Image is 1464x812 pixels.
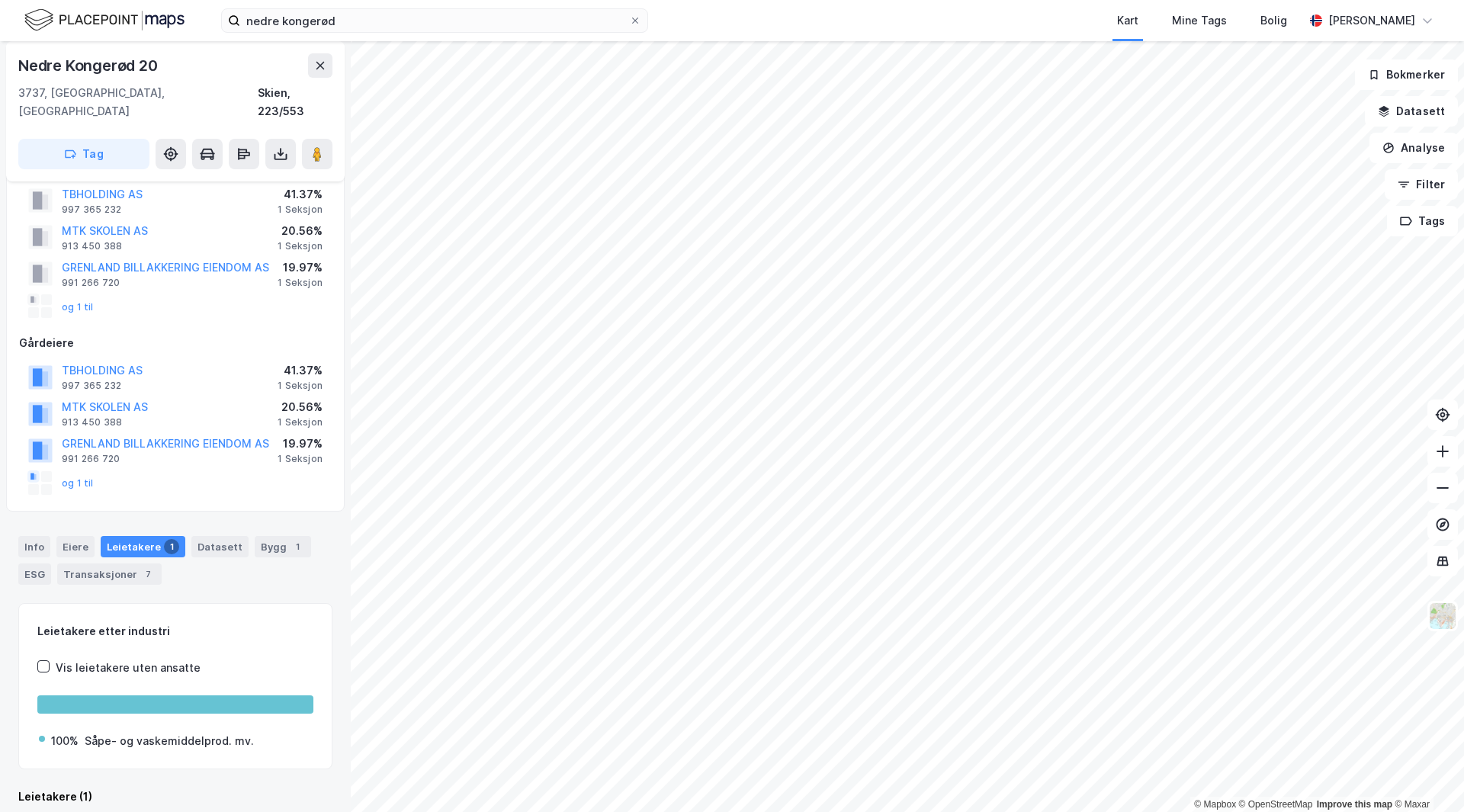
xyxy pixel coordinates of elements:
div: 1 Seksjon [278,277,323,289]
div: Info [18,536,50,557]
div: 3737, [GEOGRAPHIC_DATA], [GEOGRAPHIC_DATA] [18,84,258,120]
div: [PERSON_NAME] [1328,11,1415,30]
div: 1 Seksjon [278,380,323,392]
button: Tags [1387,206,1458,236]
div: 991 266 720 [62,277,120,289]
div: Transaksjoner [57,563,162,585]
div: Vis leietakere uten ansatte [56,659,201,677]
a: Improve this map [1317,799,1392,810]
div: Eiere [56,536,95,557]
div: 20.56% [278,222,323,240]
input: Søk på adresse, matrikkel, gårdeiere, leietakere eller personer [240,9,629,32]
div: Leietakere [101,536,185,557]
div: 1 [164,539,179,554]
div: Mine Tags [1172,11,1227,30]
div: 41.37% [278,361,323,380]
img: logo.f888ab2527a4732fd821a326f86c7f29.svg [24,7,185,34]
button: Analyse [1369,133,1458,163]
div: ESG [18,563,51,585]
div: 997 365 232 [62,380,121,392]
div: Gårdeiere [19,334,332,352]
div: 913 450 388 [62,416,122,428]
div: 7 [140,566,156,582]
div: Bolig [1260,11,1287,30]
div: Såpe- og vaskemiddelprod. mv. [85,732,254,750]
div: 1 Seksjon [278,416,323,428]
div: 19.97% [278,258,323,277]
div: Leietakere (1) [18,788,332,806]
div: Kart [1117,11,1138,30]
div: Nedre Kongerød 20 [18,53,161,78]
div: Datasett [191,536,249,557]
button: Filter [1385,169,1458,200]
div: 913 450 388 [62,240,122,252]
img: Z [1428,602,1457,631]
div: 1 [290,539,305,554]
div: 1 Seksjon [278,453,323,465]
div: 41.37% [278,185,323,204]
button: Tag [18,139,149,169]
div: 991 266 720 [62,453,120,465]
div: Kontrollprogram for chat [1388,739,1464,812]
a: OpenStreetMap [1239,799,1313,810]
div: Leietakere etter industri [37,622,313,640]
div: Bygg [255,536,311,557]
div: Skien, 223/553 [258,84,332,120]
iframe: Chat Widget [1388,739,1464,812]
a: Mapbox [1194,799,1236,810]
div: 19.97% [278,435,323,453]
button: Datasett [1365,96,1458,127]
div: 20.56% [278,398,323,416]
div: 997 365 232 [62,204,121,216]
div: 1 Seksjon [278,204,323,216]
div: 1 Seksjon [278,240,323,252]
div: 100% [51,732,79,750]
button: Bokmerker [1355,59,1458,90]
